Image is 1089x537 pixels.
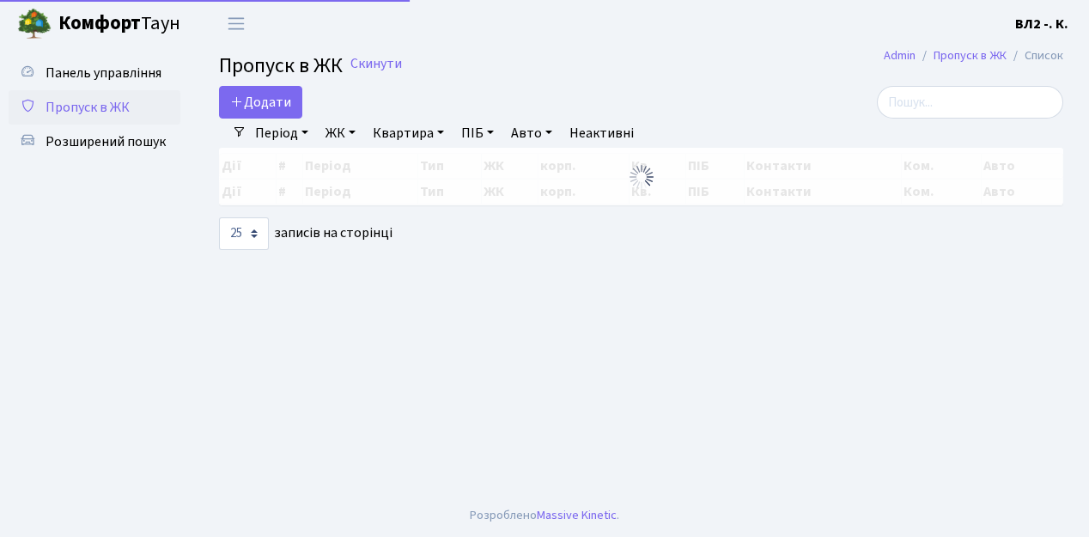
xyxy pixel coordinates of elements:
span: Розширений пошук [46,132,166,151]
span: Додати [230,93,291,112]
span: Панель управління [46,64,161,82]
a: Неактивні [563,119,641,148]
img: Обробка... [628,163,655,191]
input: Пошук... [877,86,1063,119]
select: записів на сторінці [219,217,269,250]
b: ВЛ2 -. К. [1015,15,1068,34]
a: Панель управління [9,56,180,90]
a: Massive Kinetic [537,506,617,524]
a: Квартира [366,119,451,148]
span: Пропуск в ЖК [46,98,130,117]
a: ПІБ [454,119,501,148]
b: Комфорт [58,9,141,37]
nav: breadcrumb [858,38,1089,74]
div: Розроблено . [470,506,619,525]
a: Скинути [350,56,402,72]
span: Пропуск в ЖК [219,51,343,81]
a: Admin [884,46,916,64]
a: Додати [219,86,302,119]
img: logo.png [17,7,52,41]
span: Таун [58,9,180,39]
a: Авто [504,119,559,148]
a: Пропуск в ЖК [9,90,180,125]
a: Період [248,119,315,148]
li: Список [1007,46,1063,65]
button: Переключити навігацію [215,9,258,38]
a: ЖК [319,119,362,148]
a: ВЛ2 -. К. [1015,14,1068,34]
a: Пропуск в ЖК [934,46,1007,64]
a: Розширений пошук [9,125,180,159]
label: записів на сторінці [219,217,392,250]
